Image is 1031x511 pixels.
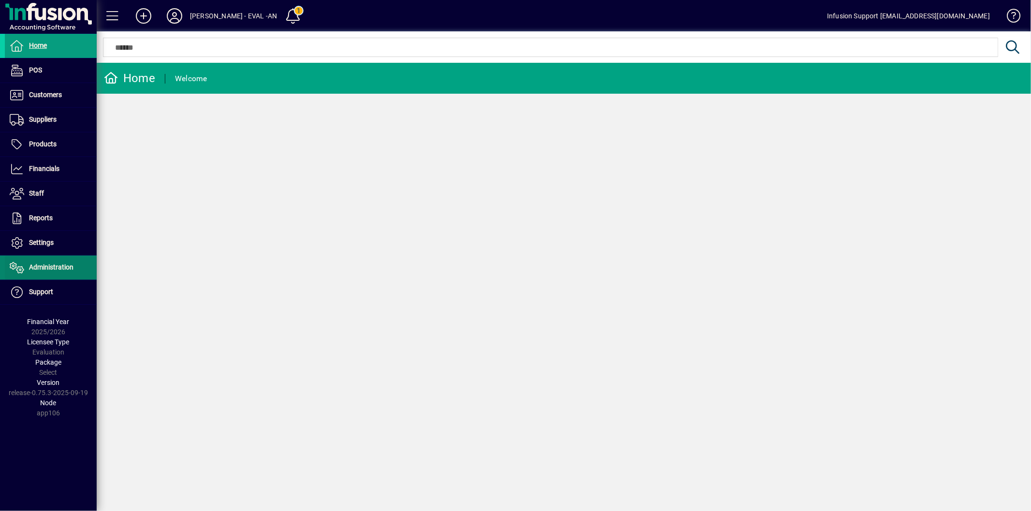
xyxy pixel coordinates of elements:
button: Add [128,7,159,25]
a: Reports [5,206,97,230]
a: POS [5,58,97,83]
div: Welcome [175,71,207,86]
a: Products [5,132,97,156]
a: Administration [5,255,97,280]
span: POS [29,66,42,74]
div: Infusion Support [EMAIL_ADDRESS][DOMAIN_NAME] [827,8,990,24]
span: Node [41,399,57,407]
span: Customers [29,91,62,99]
span: Licensee Type [28,338,70,346]
span: Staff [29,189,44,197]
div: Home [104,71,155,86]
div: [PERSON_NAME] - EVAL -AN [190,8,277,24]
a: Suppliers [5,108,97,132]
span: Suppliers [29,115,57,123]
a: Support [5,280,97,304]
a: Financials [5,157,97,181]
span: Settings [29,239,54,246]
a: Staff [5,182,97,206]
a: Customers [5,83,97,107]
span: Financials [29,165,59,172]
span: Administration [29,263,73,271]
span: Version [37,379,60,386]
span: Reports [29,214,53,222]
span: Support [29,288,53,296]
a: Settings [5,231,97,255]
button: Profile [159,7,190,25]
span: Home [29,42,47,49]
span: Financial Year [28,318,70,326]
a: Knowledge Base [1000,2,1019,33]
span: Products [29,140,57,148]
span: Package [35,358,61,366]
